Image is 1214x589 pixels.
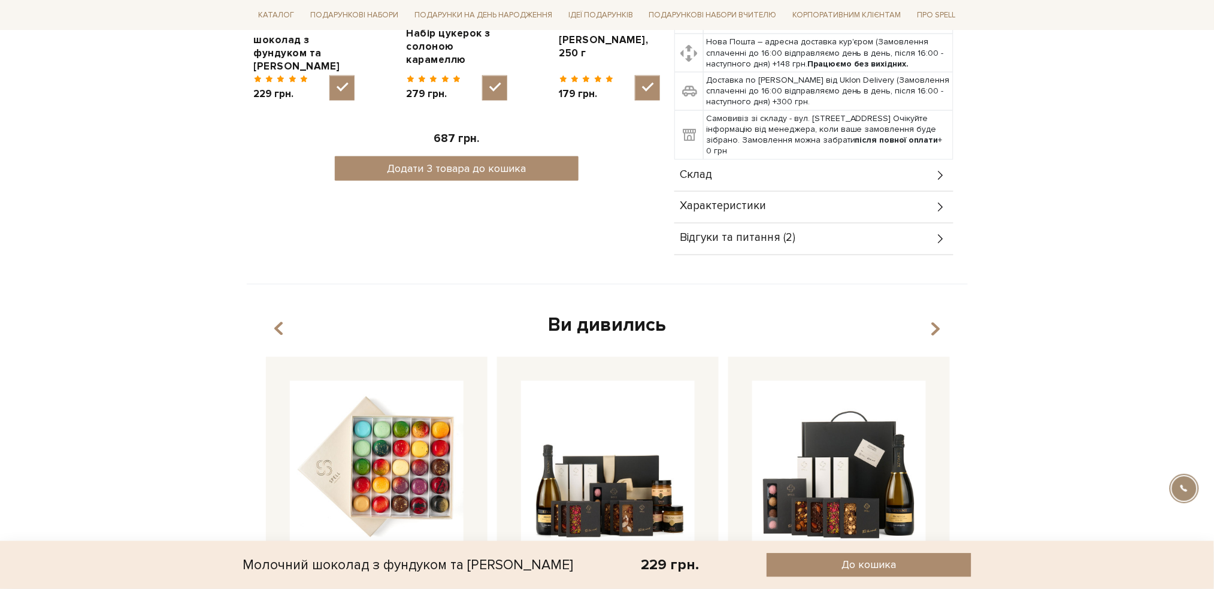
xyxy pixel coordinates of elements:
td: Самовивіз зі складу - вул. [STREET_ADDRESS] Очікуйте інформацію від менеджера, коли ваше замовлен... [704,110,953,159]
td: Нова Пошта – адресна доставка кур'єром (Замовлення сплаченні до 16:00 відправляємо день в день, п... [704,34,953,73]
b: Працюємо без вихідних. [807,59,909,69]
span: Відгуки та питання (2) [680,233,796,244]
a: Набір цукерок з солоною карамеллю [407,27,507,67]
button: Додати 3 товара до кошика [335,156,579,181]
div: Ви дивились [261,313,953,339]
span: 687 грн. [434,132,480,146]
button: До кошика [767,553,971,577]
span: 279 грн. [407,87,461,101]
span: 179 грн. [559,87,614,101]
span: Склад [680,170,713,180]
a: Подарункові набори Вчителю [644,5,782,25]
a: Подарунки на День народження [410,6,557,25]
a: [PERSON_NAME], 250 г [559,34,660,60]
div: 229 грн. [641,555,699,574]
td: Доставка по [PERSON_NAME] від Uklon Delivery (Замовлення сплаченні до 16:00 відправляємо день в д... [704,73,953,111]
a: Подарункові набори [305,6,403,25]
a: Каталог [254,6,299,25]
a: Ідеї подарунків [564,6,638,25]
a: Молочний шоколад з фундуком та [PERSON_NAME] [254,20,355,73]
span: Характеристики [680,201,767,212]
span: 229 грн. [254,87,308,101]
a: Корпоративним клієнтам [788,6,906,25]
span: До кошика [841,558,896,572]
b: після повної оплати [855,135,938,145]
a: Про Spell [912,6,960,25]
div: Молочний шоколад з фундуком та [PERSON_NAME] [243,553,573,577]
